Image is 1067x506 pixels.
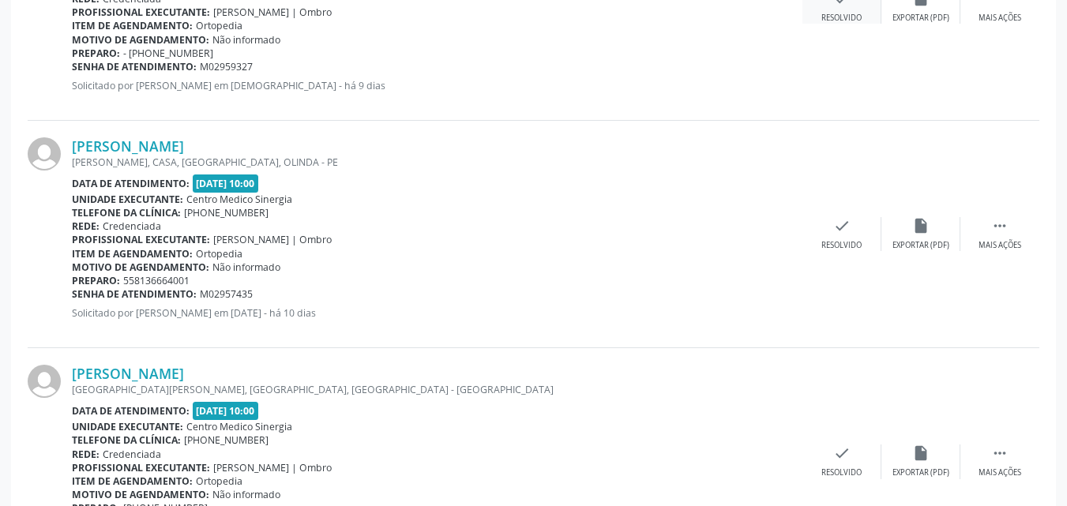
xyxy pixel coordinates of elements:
div: Exportar (PDF) [892,467,949,478]
i: check [833,217,851,234]
span: 558136664001 [123,274,190,287]
p: Solicitado por [PERSON_NAME] em [DATE] - há 10 dias [72,306,802,320]
b: Motivo de agendamento: [72,33,209,47]
span: Centro Medico Sinergia [186,193,292,206]
b: Item de agendamento: [72,474,193,488]
span: Centro Medico Sinergia [186,420,292,433]
span: [PERSON_NAME] | Ombro [213,461,332,474]
b: Profissional executante: [72,461,210,474]
b: Unidade executante: [72,193,183,206]
b: Motivo de agendamento: [72,260,209,274]
b: Telefone da clínica: [72,433,181,447]
i:  [991,444,1009,462]
span: [PERSON_NAME] | Ombro [213,233,332,246]
span: [DATE] 10:00 [193,402,259,420]
span: - [PHONE_NUMBER] [123,47,213,60]
span: M02959327 [200,60,253,73]
b: Data de atendimento: [72,177,190,190]
div: Mais ações [979,467,1021,478]
b: Item de agendamento: [72,247,193,260]
div: Mais ações [979,13,1021,24]
img: img [28,137,61,171]
span: Não informado [212,260,280,274]
span: Credenciada [103,448,161,461]
b: Rede: [72,219,100,233]
span: Ortopedia [196,19,242,32]
i: check [833,444,851,462]
div: [PERSON_NAME], CASA, [GEOGRAPHIC_DATA], OLINDA - PE [72,156,802,169]
a: [PERSON_NAME] [72,137,184,155]
div: [GEOGRAPHIC_DATA][PERSON_NAME], [GEOGRAPHIC_DATA], [GEOGRAPHIC_DATA] - [GEOGRAPHIC_DATA] [72,383,802,396]
b: Unidade executante: [72,420,183,433]
div: Resolvido [821,240,862,251]
i:  [991,217,1009,234]
span: Ortopedia [196,247,242,260]
span: Ortopedia [196,474,242,488]
i: insert_drive_file [912,444,930,462]
div: Resolvido [821,467,862,478]
b: Data de atendimento: [72,404,190,418]
b: Profissional executante: [72,233,210,246]
b: Preparo: [72,47,120,60]
p: Solicitado por [PERSON_NAME] em [DEMOGRAPHIC_DATA] - há 9 dias [72,79,802,92]
b: Motivo de agendamento: [72,488,209,501]
div: Exportar (PDF) [892,240,949,251]
b: Rede: [72,448,100,461]
span: [DATE] 10:00 [193,174,259,193]
b: Telefone da clínica: [72,206,181,219]
b: Senha de atendimento: [72,60,197,73]
b: Preparo: [72,274,120,287]
span: [PERSON_NAME] | Ombro [213,6,332,19]
div: Mais ações [979,240,1021,251]
b: Item de agendamento: [72,19,193,32]
img: img [28,365,61,398]
span: [PHONE_NUMBER] [184,433,269,447]
span: Não informado [212,488,280,501]
b: Senha de atendimento: [72,287,197,301]
span: M02957435 [200,287,253,301]
div: Resolvido [821,13,862,24]
span: Credenciada [103,219,161,233]
div: Exportar (PDF) [892,13,949,24]
span: Não informado [212,33,280,47]
span: [PHONE_NUMBER] [184,206,269,219]
a: [PERSON_NAME] [72,365,184,382]
i: insert_drive_file [912,217,930,234]
b: Profissional executante: [72,6,210,19]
